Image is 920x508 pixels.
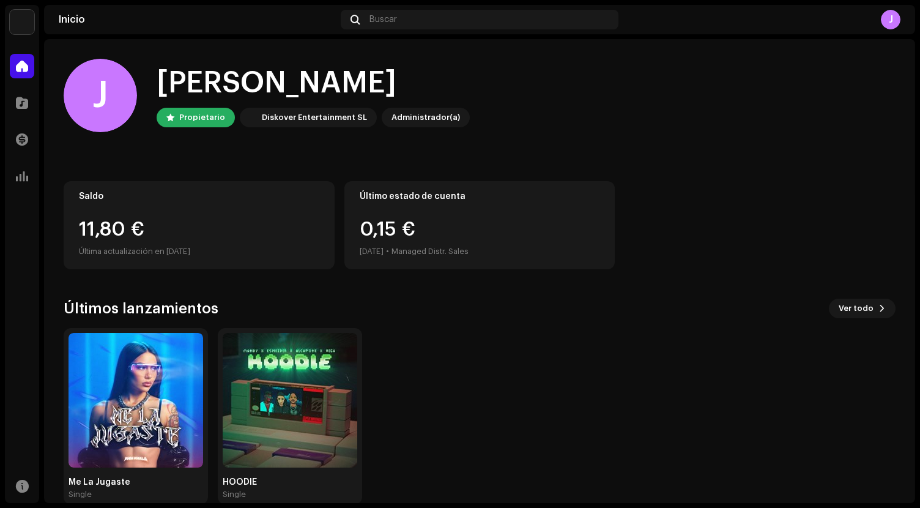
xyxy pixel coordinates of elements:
[69,333,203,468] img: 2241fb3f-7fe0-4a86-8910-ad388025e1ee
[59,15,336,24] div: Inicio
[179,110,225,125] div: Propietario
[839,296,874,321] span: Ver todo
[369,15,397,24] span: Buscar
[262,110,367,125] div: Diskover Entertainment SL
[10,10,34,34] img: 297a105e-aa6c-4183-9ff4-27133c00f2e2
[69,490,92,499] div: Single
[79,244,319,259] div: Última actualización en [DATE]
[64,181,335,269] re-o-card-value: Saldo
[242,110,257,125] img: 297a105e-aa6c-4183-9ff4-27133c00f2e2
[829,299,896,318] button: Ver todo
[69,477,203,487] div: Me La Jugaste
[223,333,357,468] img: 82ebaa67-053f-4c8a-bfef-421462bafa6a
[881,10,900,29] div: J
[223,490,246,499] div: Single
[386,244,389,259] div: •
[391,110,460,125] div: Administrador(a)
[64,59,137,132] div: J
[360,244,384,259] div: [DATE]
[223,477,357,487] div: HOODIE
[79,192,319,201] div: Saldo
[344,181,615,269] re-o-card-value: Último estado de cuenta
[157,64,470,103] div: [PERSON_NAME]
[64,299,218,318] h3: Últimos lanzamientos
[391,244,469,259] div: Managed Distr. Sales
[360,192,600,201] div: Último estado de cuenta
